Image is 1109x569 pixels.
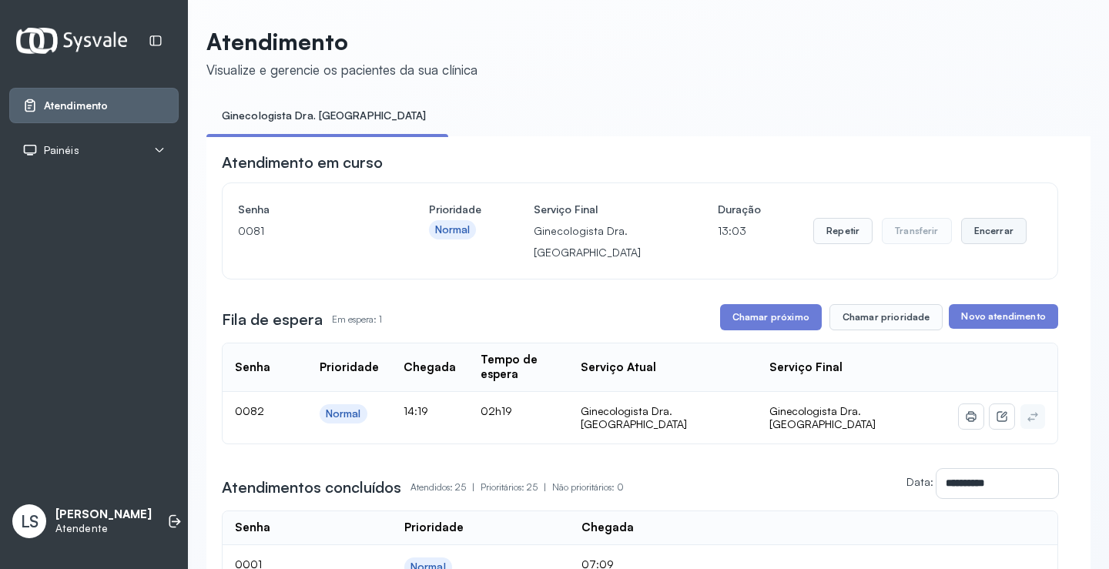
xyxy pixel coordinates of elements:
span: Painéis [44,144,79,157]
p: Não prioritários: 0 [552,477,624,498]
div: Serviço Atual [581,360,656,375]
a: Atendimento [22,98,166,113]
div: Visualize e gerencie os pacientes da sua clínica [206,62,477,78]
label: Data: [906,475,933,488]
button: Transferir [882,218,952,244]
span: 0082 [235,404,264,417]
div: Chegada [404,360,456,375]
span: | [544,481,546,493]
button: Novo atendimento [949,304,1057,329]
div: Normal [326,407,361,420]
button: Chamar prioridade [829,304,943,330]
h3: Atendimento em curso [222,152,383,173]
div: Normal [435,223,471,236]
div: Senha [235,360,270,375]
div: Ginecologista Dra. [GEOGRAPHIC_DATA] [581,404,745,431]
h4: Serviço Final [534,199,665,220]
div: Prioridade [404,520,464,535]
div: Chegada [581,520,634,535]
p: [PERSON_NAME] [55,507,152,522]
div: Senha [235,520,270,535]
p: Atendidos: 25 [410,477,481,498]
div: Serviço Final [769,360,843,375]
h4: Duração [718,199,761,220]
button: Chamar próximo [720,304,822,330]
p: Prioritários: 25 [481,477,552,498]
div: Tempo de espera [481,353,556,382]
h4: Senha [238,199,377,220]
p: Em espera: 1 [332,309,382,330]
p: Atendente [55,522,152,535]
a: Ginecologista Dra. [GEOGRAPHIC_DATA] [206,103,442,129]
button: Encerrar [961,218,1027,244]
p: 0081 [238,220,377,242]
span: Ginecologista Dra. [GEOGRAPHIC_DATA] [769,404,876,431]
h3: Fila de espera [222,309,323,330]
h4: Prioridade [429,199,481,220]
img: Logotipo do estabelecimento [16,28,127,53]
span: 02h19 [481,404,512,417]
h3: Atendimentos concluídos [222,477,401,498]
p: 13:03 [718,220,761,242]
div: Prioridade [320,360,379,375]
p: Ginecologista Dra. [GEOGRAPHIC_DATA] [534,220,665,263]
span: | [472,481,474,493]
p: Atendimento [206,28,477,55]
span: 14:19 [404,404,428,417]
span: Atendimento [44,99,108,112]
button: Repetir [813,218,873,244]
